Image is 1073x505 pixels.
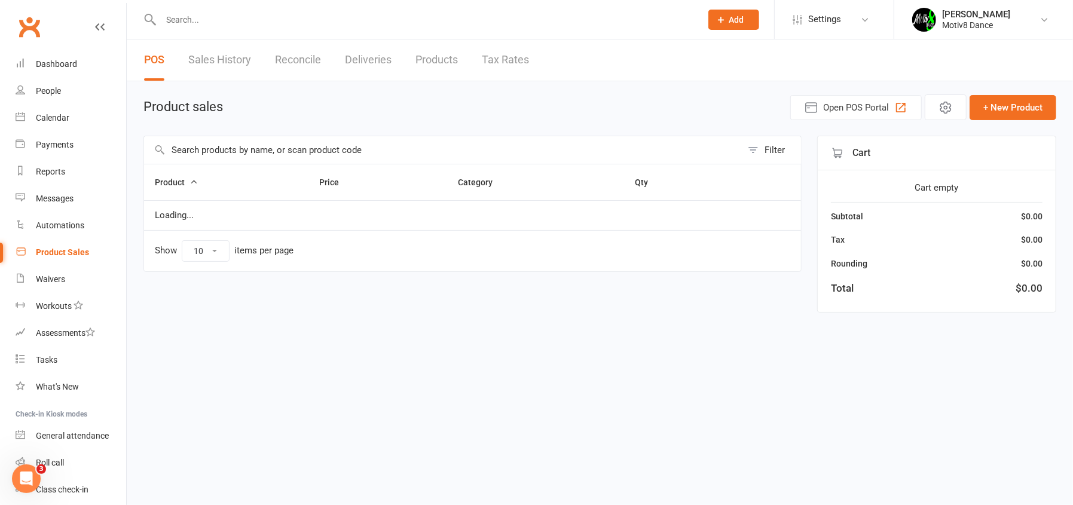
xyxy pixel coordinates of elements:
div: Roll call [36,458,64,467]
button: Product [155,175,198,189]
iframe: Intercom live chat [12,464,41,493]
div: Payments [36,140,74,149]
div: Filter [765,143,785,157]
div: $0.00 [1021,257,1043,270]
div: Subtotal [831,210,863,223]
div: People [36,86,61,96]
span: Add [729,15,744,25]
span: Qty [635,177,661,187]
a: Workouts [16,293,126,320]
button: Filter [742,136,801,164]
div: What's New [36,382,79,391]
a: Reconcile [275,39,321,81]
a: Payments [16,131,126,158]
div: Cart [818,136,1056,170]
div: Total [831,280,854,296]
span: Category [458,177,506,187]
div: Show [155,240,294,262]
div: Class check-in [36,485,88,494]
div: Tasks [36,355,57,365]
a: Roll call [16,449,126,476]
a: Sales History [188,39,251,81]
div: Motiv8 Dance [942,20,1010,30]
button: Price [319,175,352,189]
div: Messages [36,194,74,203]
a: Waivers [16,266,126,293]
div: [PERSON_NAME] [942,9,1010,20]
img: thumb_image1679272194.png [912,8,936,32]
a: What's New [16,374,126,400]
div: items per page [234,246,294,256]
div: Workouts [36,301,72,311]
button: Add [708,10,759,30]
div: $0.00 [1021,210,1043,223]
a: Tax Rates [482,39,529,81]
a: Deliveries [345,39,392,81]
div: Product Sales [36,247,89,257]
button: Open POS Portal [790,95,922,120]
div: Waivers [36,274,65,284]
div: Rounding [831,257,867,270]
div: Assessments [36,328,95,338]
div: $0.00 [1021,233,1043,246]
span: Product [155,177,198,187]
div: Calendar [36,113,69,123]
div: Reports [36,167,65,176]
a: General attendance kiosk mode [16,423,126,449]
input: Search... [157,11,693,28]
div: $0.00 [1016,280,1043,296]
div: Dashboard [36,59,77,69]
div: General attendance [36,431,109,440]
a: Clubworx [14,12,44,42]
a: Messages [16,185,126,212]
a: Calendar [16,105,126,131]
td: Loading... [144,200,801,230]
span: 3 [36,464,46,474]
span: Price [319,177,352,187]
a: Tasks [16,347,126,374]
button: Qty [635,175,661,189]
div: Tax [831,233,845,246]
a: Products [415,39,458,81]
div: Automations [36,221,84,230]
span: Open POS Portal [823,100,889,115]
h1: Product sales [143,100,223,114]
a: People [16,78,126,105]
button: Category [458,175,506,189]
div: Cart empty [831,180,1043,195]
span: Settings [808,6,841,33]
a: POS [144,39,164,81]
a: Dashboard [16,51,126,78]
a: Product Sales [16,239,126,266]
input: Search products by name, or scan product code [144,136,742,164]
a: Class kiosk mode [16,476,126,503]
a: Assessments [16,320,126,347]
a: Reports [16,158,126,185]
a: Automations [16,212,126,239]
button: + New Product [970,95,1056,120]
